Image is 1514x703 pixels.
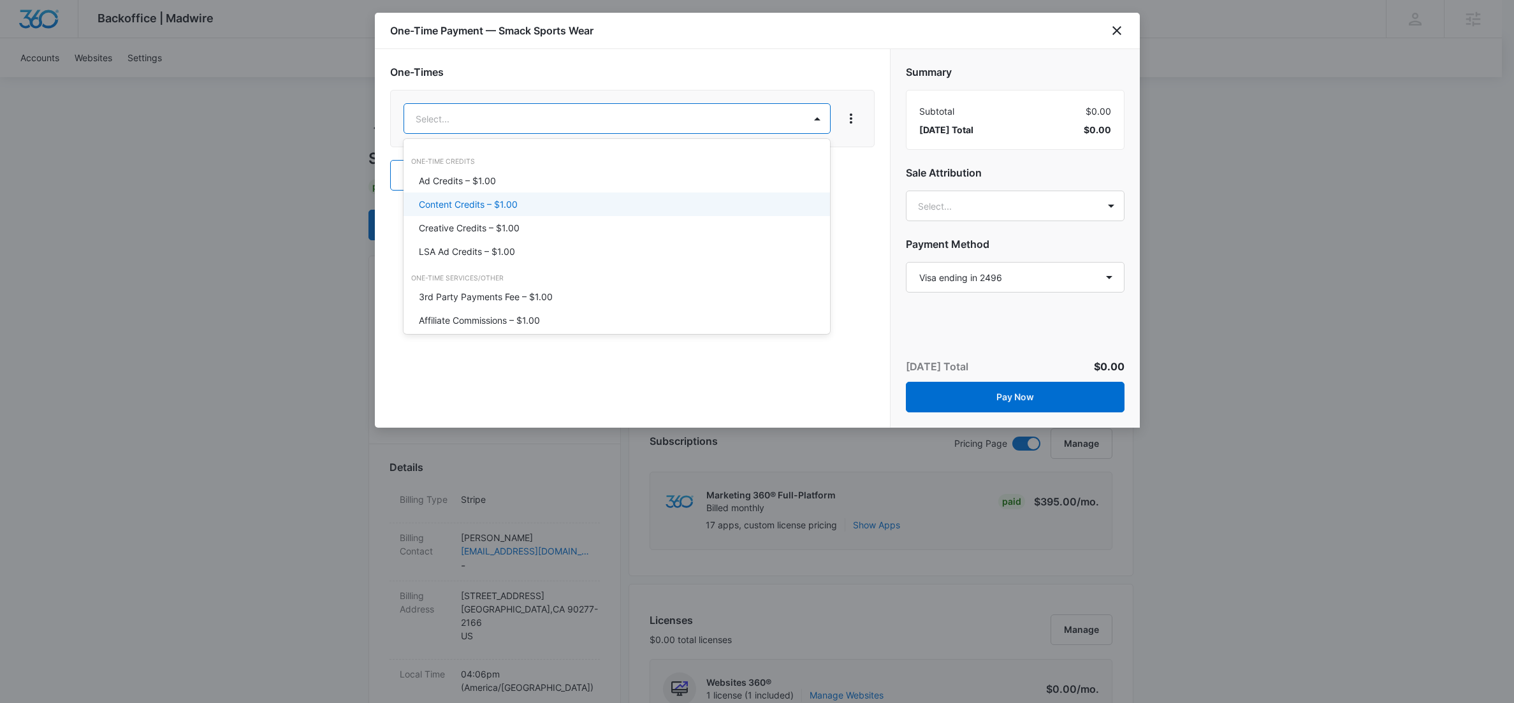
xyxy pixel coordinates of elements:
p: Creative Credits – $1.00 [419,221,520,235]
p: LSA Ad Credits – $1.00 [419,245,515,258]
div: One-Time Credits [404,157,831,167]
p: Affiliate Commissions – $1.00 [419,314,540,327]
div: One-Time Services/Other [404,273,831,284]
p: 3rd Party Payments Fee – $1.00 [419,290,553,303]
p: Content Credits – $1.00 [419,198,518,211]
p: Ad Credits – $1.00 [419,174,496,187]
